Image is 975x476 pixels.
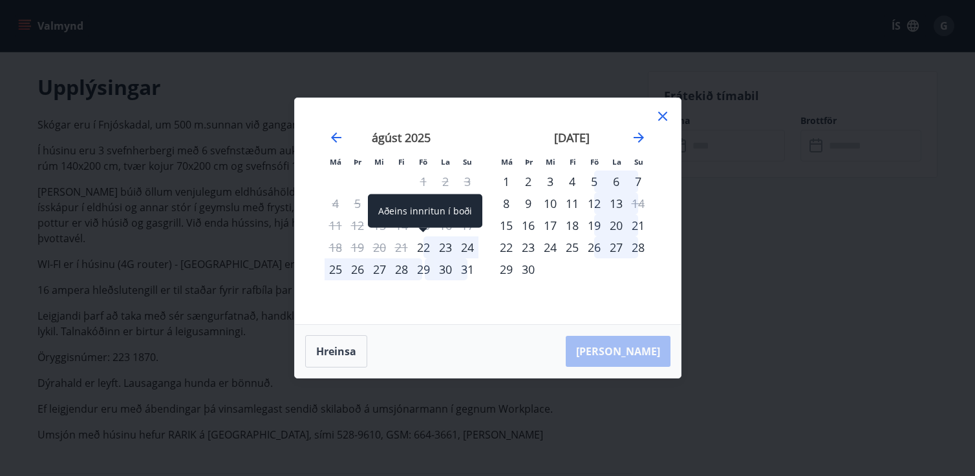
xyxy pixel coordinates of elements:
div: 30 [517,258,539,280]
td: Choose laugardagur, 27. september 2025 as your check-in date. It’s available. [605,236,627,258]
td: Choose laugardagur, 30. ágúst 2025 as your check-in date. It’s available. [434,258,456,280]
td: Not available. sunnudagur, 10. ágúst 2025 [456,192,478,214]
td: Not available. föstudagur, 8. ágúst 2025 [412,192,434,214]
small: La [612,157,621,167]
td: Choose föstudagur, 19. september 2025 as your check-in date. It’s available. [583,214,605,236]
td: Choose sunnudagur, 21. september 2025 as your check-in date. It’s available. [627,214,649,236]
div: 20 [605,214,627,236]
div: Aðeins útritun í boði [627,192,649,214]
td: Choose þriðjudagur, 23. september 2025 as your check-in date. It’s available. [517,236,539,258]
td: Not available. miðvikudagur, 6. ágúst 2025 [369,192,391,214]
td: Choose mánudagur, 15. september 2025 as your check-in date. It’s available. [495,214,517,236]
td: Choose mánudagur, 25. ágúst 2025 as your check-in date. It’s available. [325,258,347,280]
div: 23 [434,236,456,258]
div: 4 [561,171,583,192]
td: Choose sunnudagur, 7. september 2025 as your check-in date. It’s available. [627,171,649,192]
small: Fi [398,157,405,167]
td: Choose sunnudagur, 31. ágúst 2025 as your check-in date. It’s available. [456,258,478,280]
td: Choose fimmtudagur, 4. september 2025 as your check-in date. It’s available. [561,171,583,192]
div: 17 [539,214,561,236]
td: Not available. laugardagur, 2. ágúst 2025 [434,171,456,192]
td: Choose fimmtudagur, 11. september 2025 as your check-in date. It’s available. [561,192,583,214]
button: Hreinsa [305,335,367,367]
div: 10 [539,192,561,214]
strong: [DATE] [554,130,590,145]
div: 12 [583,192,605,214]
div: 18 [561,214,583,236]
td: Choose miðvikudagur, 3. september 2025 as your check-in date. It’s available. [539,171,561,192]
td: Choose föstudagur, 29. ágúst 2025 as your check-in date. It’s available. [412,258,434,280]
td: Choose þriðjudagur, 9. september 2025 as your check-in date. It’s available. [517,192,539,214]
small: Fi [570,157,576,167]
div: 31 [456,258,478,280]
small: Fö [419,157,427,167]
div: 11 [561,192,583,214]
td: Not available. mánudagur, 11. ágúst 2025 [325,214,347,236]
div: 29 [412,258,434,280]
td: Choose föstudagur, 5. september 2025 as your check-in date. It’s available. [583,171,605,192]
div: Move forward to switch to the next month. [631,130,647,145]
td: Choose laugardagur, 6. september 2025 as your check-in date. It’s available. [605,171,627,192]
td: Not available. þriðjudagur, 5. ágúst 2025 [347,192,369,214]
div: 28 [391,258,412,280]
small: La [441,157,450,167]
td: Choose þriðjudagur, 16. september 2025 as your check-in date. It’s available. [517,214,539,236]
div: 25 [561,236,583,258]
div: 6 [605,171,627,192]
small: Má [501,157,513,167]
div: 1 [495,171,517,192]
td: Not available. mánudagur, 18. ágúst 2025 [325,236,347,258]
td: Choose þriðjudagur, 2. september 2025 as your check-in date. It’s available. [517,171,539,192]
td: Choose miðvikudagur, 10. september 2025 as your check-in date. It’s available. [539,192,561,214]
small: Þr [525,157,533,167]
td: Choose sunnudagur, 28. september 2025 as your check-in date. It’s available. [627,236,649,258]
small: Mi [546,157,555,167]
td: Choose sunnudagur, 24. ágúst 2025 as your check-in date. It’s available. [456,236,478,258]
div: Aðeins innritun í boði [495,214,517,236]
td: Choose þriðjudagur, 26. ágúst 2025 as your check-in date. It’s available. [347,258,369,280]
div: 8 [495,192,517,214]
div: 30 [434,258,456,280]
td: Choose föstudagur, 26. september 2025 as your check-in date. It’s available. [583,236,605,258]
td: Not available. laugardagur, 9. ágúst 2025 [434,192,456,214]
div: 25 [325,258,347,280]
div: 26 [347,258,369,280]
td: Choose mánudagur, 22. september 2025 as your check-in date. It’s available. [495,236,517,258]
div: Aðeins innritun í boði [412,236,434,258]
td: Choose laugardagur, 23. ágúst 2025 as your check-in date. It’s available. [434,236,456,258]
div: 19 [583,214,605,236]
td: Choose mánudagur, 8. september 2025 as your check-in date. It’s available. [495,192,517,214]
div: 23 [517,236,539,258]
td: Not available. mánudagur, 4. ágúst 2025 [325,192,347,214]
div: Move backward to switch to the previous month. [328,130,344,145]
td: Not available. fimmtudagur, 21. ágúst 2025 [391,236,412,258]
td: Not available. þriðjudagur, 12. ágúst 2025 [347,214,369,236]
td: Not available. föstudagur, 1. ágúst 2025 [412,171,434,192]
div: Aðeins innritun í boði [368,194,482,228]
small: Su [634,157,643,167]
small: Fö [590,157,599,167]
td: Choose þriðjudagur, 30. september 2025 as your check-in date. It’s available. [517,258,539,280]
small: Su [463,157,472,167]
div: 5 [583,171,605,192]
td: Not available. þriðjudagur, 19. ágúst 2025 [347,236,369,258]
td: Choose fimmtudagur, 18. september 2025 as your check-in date. It’s available. [561,214,583,236]
td: Choose laugardagur, 20. september 2025 as your check-in date. It’s available. [605,214,627,236]
td: Choose föstudagur, 12. september 2025 as your check-in date. It’s available. [583,192,605,214]
td: Choose föstudagur, 22. ágúst 2025 as your check-in date. It’s available. [412,236,434,258]
div: 26 [583,236,605,258]
div: 29 [495,258,517,280]
div: 9 [517,192,539,214]
td: Choose miðvikudagur, 17. september 2025 as your check-in date. It’s available. [539,214,561,236]
div: 28 [627,236,649,258]
div: 21 [627,214,649,236]
div: 24 [456,236,478,258]
small: Má [330,157,341,167]
strong: ágúst 2025 [372,130,431,145]
td: Not available. sunnudagur, 3. ágúst 2025 [456,171,478,192]
td: Choose mánudagur, 1. september 2025 as your check-in date. It’s available. [495,171,517,192]
div: 16 [517,214,539,236]
small: Þr [354,157,361,167]
div: 24 [539,236,561,258]
div: 27 [605,236,627,258]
